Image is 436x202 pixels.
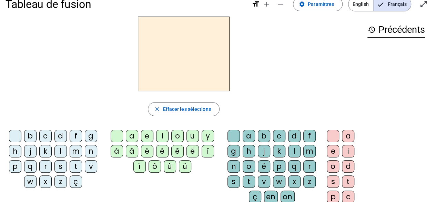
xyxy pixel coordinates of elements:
[288,145,301,157] div: l
[227,145,240,157] div: g
[303,130,316,142] div: f
[342,145,354,157] div: i
[179,160,191,173] div: ü
[39,145,52,157] div: k
[164,160,176,173] div: û
[156,145,169,157] div: é
[243,175,255,188] div: t
[243,130,255,142] div: a
[367,26,376,34] mat-icon: history
[202,145,214,157] div: î
[154,106,160,112] mat-icon: close
[54,130,67,142] div: d
[24,175,37,188] div: w
[273,130,285,142] div: c
[111,145,123,157] div: à
[39,130,52,142] div: c
[243,160,255,173] div: o
[156,130,169,142] div: i
[327,175,339,188] div: s
[148,102,219,116] button: Effacer les sélections
[171,145,184,157] div: ê
[9,160,21,173] div: p
[85,130,97,142] div: g
[342,175,354,188] div: t
[273,175,285,188] div: w
[54,145,67,157] div: l
[303,145,316,157] div: m
[258,175,270,188] div: v
[299,1,305,7] mat-icon: settings
[141,145,153,157] div: è
[303,160,316,173] div: r
[342,160,354,173] div: d
[258,145,270,157] div: j
[54,175,67,188] div: z
[202,130,214,142] div: y
[70,160,82,173] div: t
[39,175,52,188] div: x
[141,130,153,142] div: e
[186,130,199,142] div: u
[85,160,97,173] div: v
[258,160,270,173] div: é
[227,160,240,173] div: n
[243,145,255,157] div: h
[163,105,211,113] span: Effacer les sélections
[85,145,97,157] div: n
[171,130,184,142] div: o
[303,175,316,188] div: z
[186,145,199,157] div: ë
[367,22,425,38] h3: Précédents
[149,160,161,173] div: ô
[39,160,52,173] div: r
[70,175,82,188] div: ç
[70,130,82,142] div: f
[288,175,301,188] div: x
[24,160,37,173] div: q
[126,145,138,157] div: â
[126,130,138,142] div: a
[54,160,67,173] div: s
[70,145,82,157] div: m
[258,130,270,142] div: b
[273,160,285,173] div: p
[327,160,339,173] div: o
[288,130,301,142] div: d
[288,160,301,173] div: q
[227,175,240,188] div: s
[24,130,37,142] div: b
[342,130,354,142] div: a
[327,145,339,157] div: e
[133,160,146,173] div: ï
[24,145,37,157] div: j
[9,145,21,157] div: h
[273,145,285,157] div: k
